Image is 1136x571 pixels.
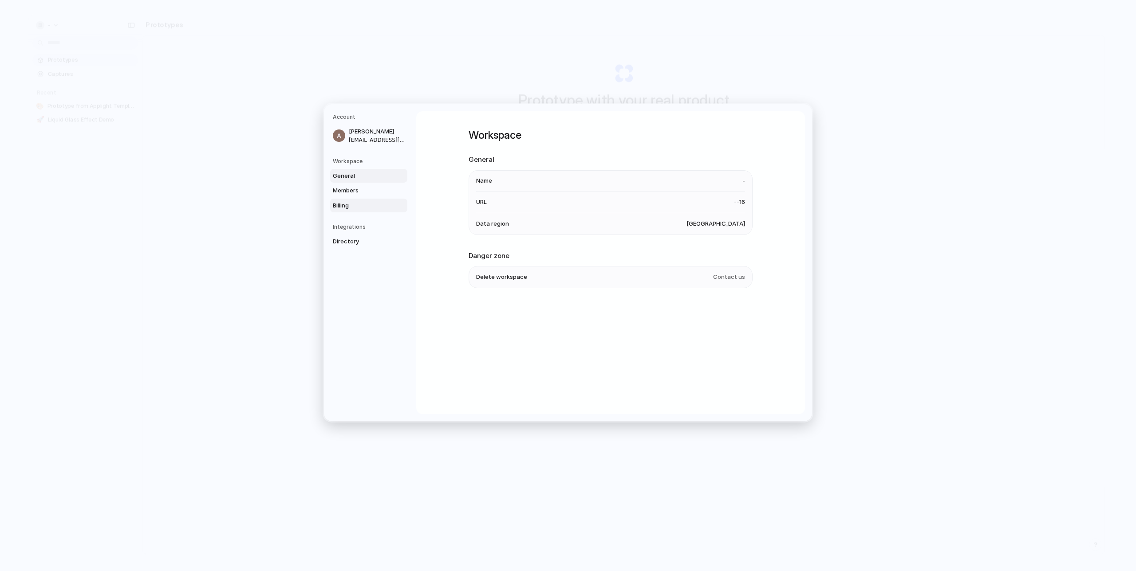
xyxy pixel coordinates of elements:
[349,136,406,144] span: [EMAIL_ADDRESS][DOMAIN_NAME]
[476,219,509,228] span: Data region
[330,184,407,198] a: Members
[330,125,407,147] a: [PERSON_NAME][EMAIL_ADDRESS][DOMAIN_NAME]
[349,127,406,136] span: [PERSON_NAME]
[469,250,753,261] h2: Danger zone
[333,223,407,231] h5: Integrations
[330,235,407,249] a: Directory
[333,237,390,246] span: Directory
[742,176,745,185] span: -
[713,273,745,282] span: Contact us
[333,171,390,180] span: General
[476,198,487,207] span: URL
[469,127,753,143] h1: Workspace
[330,198,407,212] a: Billing
[333,157,407,165] h5: Workspace
[734,198,745,207] span: --16
[333,201,390,210] span: Billing
[333,186,390,195] span: Members
[469,155,753,165] h2: General
[476,176,492,185] span: Name
[686,219,745,228] span: [GEOGRAPHIC_DATA]
[476,273,527,282] span: Delete workspace
[330,168,407,183] a: General
[333,113,407,121] h5: Account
